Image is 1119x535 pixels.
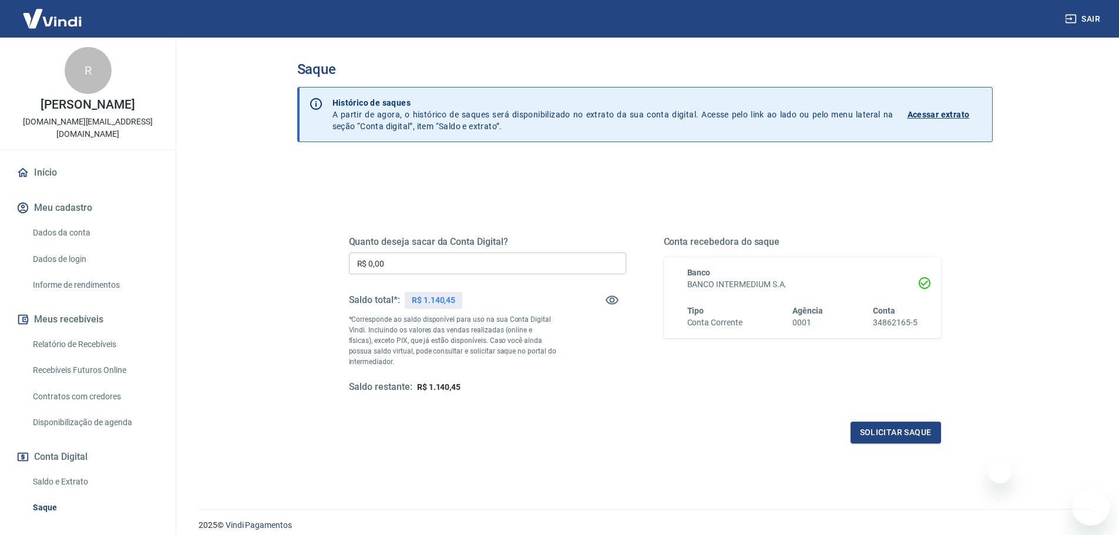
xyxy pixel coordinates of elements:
[41,99,135,111] p: [PERSON_NAME]
[65,47,112,94] div: R
[687,268,711,277] span: Banco
[9,116,166,140] p: [DOMAIN_NAME][EMAIL_ADDRESS][DOMAIN_NAME]
[1063,8,1105,30] button: Sair
[873,306,895,315] span: Conta
[28,332,162,356] a: Relatório de Recebíveis
[908,109,970,120] p: Acessar extrato
[664,236,941,248] h5: Conta recebedora do saque
[28,385,162,409] a: Contratos com credores
[28,496,162,520] a: Saque
[851,422,941,443] button: Solicitar saque
[226,520,292,530] a: Vindi Pagamentos
[908,97,983,132] a: Acessar extrato
[332,97,893,132] p: A partir de agora, o histórico de saques será disponibilizado no extrato da sua conta digital. Ac...
[297,61,993,78] h3: Saque
[687,278,918,291] h6: BANCO INTERMEDIUM S.A.
[1072,488,1110,526] iframe: Botão para abrir a janela de mensagens
[28,273,162,297] a: Informe de rendimentos
[199,519,1091,531] p: 2025 ©
[988,460,1012,483] iframe: Fechar mensagem
[687,306,704,315] span: Tipo
[28,247,162,271] a: Dados de login
[28,410,162,435] a: Disponibilização de agenda
[28,358,162,382] a: Recebíveis Futuros Online
[792,306,823,315] span: Agência
[14,160,162,186] a: Início
[412,294,455,307] p: R$ 1.140,45
[349,314,557,367] p: *Corresponde ao saldo disponível para uso na sua Conta Digital Vindi. Incluindo os valores das ve...
[14,444,162,470] button: Conta Digital
[417,382,461,392] span: R$ 1.140,45
[349,294,400,306] h5: Saldo total*:
[349,381,412,393] h5: Saldo restante:
[687,317,742,329] h6: Conta Corrente
[332,97,893,109] p: Histórico de saques
[14,195,162,221] button: Meu cadastro
[792,317,823,329] h6: 0001
[28,221,162,245] a: Dados da conta
[873,317,918,329] h6: 34862165-5
[349,236,626,248] h5: Quanto deseja sacar da Conta Digital?
[14,1,90,36] img: Vindi
[14,307,162,332] button: Meus recebíveis
[28,470,162,494] a: Saldo e Extrato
